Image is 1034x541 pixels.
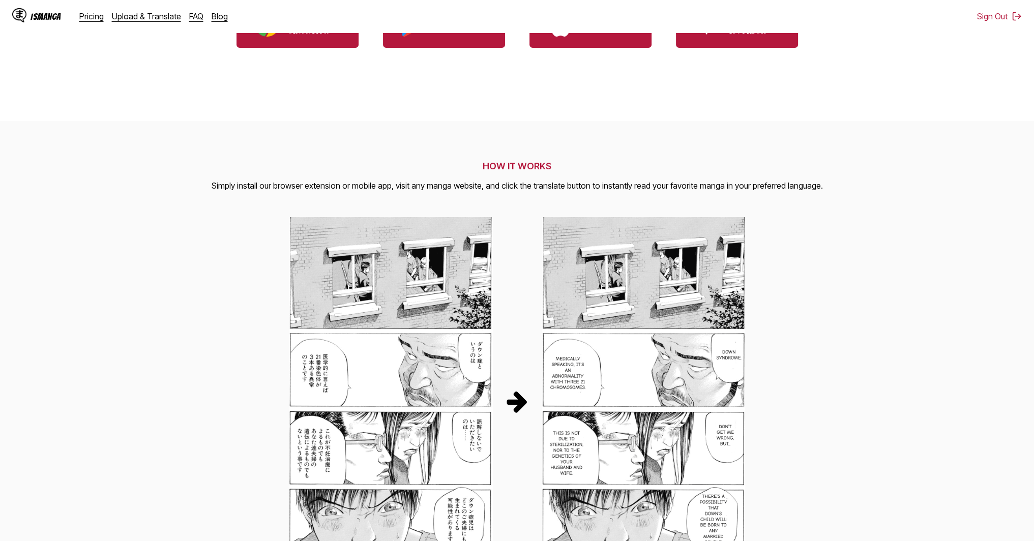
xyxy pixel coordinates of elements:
[112,11,181,21] a: Upload & Translate
[212,179,823,193] p: Simply install our browser extension or mobile app, visit any manga website, and click the transl...
[31,12,61,21] div: IsManga
[212,11,228,21] a: Blog
[12,8,26,22] img: IsManga Logo
[212,161,823,171] h2: HOW IT WORKS
[79,11,104,21] a: Pricing
[977,11,1022,21] button: Sign Out
[189,11,203,21] a: FAQ
[505,389,529,413] img: Translation Process Arrow
[1012,11,1022,21] img: Sign out
[12,8,79,24] a: IsManga LogoIsManga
